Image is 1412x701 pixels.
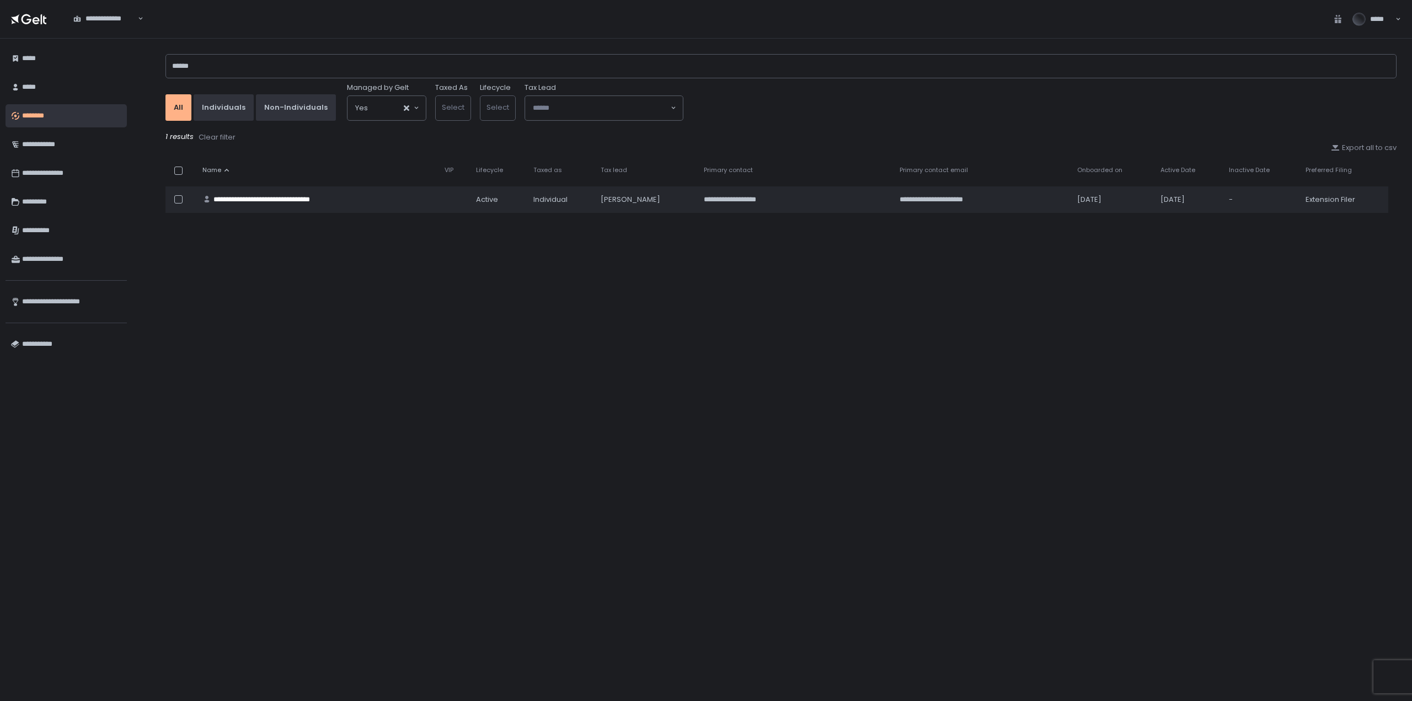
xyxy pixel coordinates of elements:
div: Individual [533,195,587,205]
span: Lifecycle [476,166,503,174]
button: Individuals [194,94,254,121]
span: Yes [355,103,368,114]
span: Preferred Filing [1306,166,1352,174]
label: Taxed As [435,83,468,93]
div: All [174,103,183,113]
div: Search for option [66,8,143,30]
div: Clear filter [199,132,236,142]
span: Tax lead [601,166,627,174]
input: Search for option [368,103,403,114]
div: - [1229,195,1292,205]
span: Taxed as [533,166,562,174]
span: Name [202,166,221,174]
span: Primary contact email [900,166,968,174]
div: Search for option [525,96,683,120]
span: Tax Lead [525,83,556,93]
label: Lifecycle [480,83,511,93]
span: VIP [445,166,453,174]
span: Select [486,102,509,113]
div: Extension Filer [1306,195,1382,205]
button: Export all to csv [1331,143,1397,153]
input: Search for option [73,24,137,35]
div: Individuals [202,103,245,113]
div: [PERSON_NAME] [601,195,691,205]
span: Managed by Gelt [347,83,409,93]
span: Onboarded on [1077,166,1122,174]
span: Active Date [1160,166,1195,174]
input: Search for option [533,103,670,114]
span: active [476,195,498,205]
div: [DATE] [1077,195,1147,205]
button: Non-Individuals [256,94,336,121]
button: Clear filter [198,132,236,143]
span: Primary contact [704,166,753,174]
span: Inactive Date [1229,166,1270,174]
div: 1 results [165,132,1397,143]
button: All [165,94,191,121]
span: Select [442,102,464,113]
div: Search for option [347,96,426,120]
div: [DATE] [1160,195,1216,205]
button: Clear Selected [404,105,409,111]
div: Non-Individuals [264,103,328,113]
